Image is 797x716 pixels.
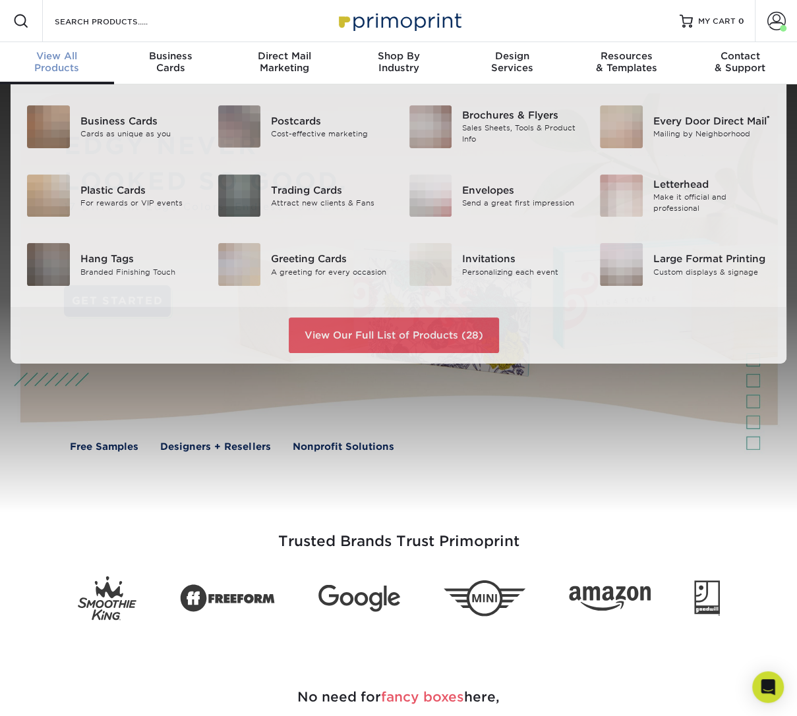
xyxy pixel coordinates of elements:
[653,266,771,277] div: Custom displays & signage
[27,175,70,217] img: Plastic Cards
[218,175,261,217] img: Trading Cards
[27,105,70,148] img: Business Cards
[683,50,797,62] span: Contact
[271,198,388,209] div: Attract new clients & Fans
[218,243,261,286] img: Greeting Cards
[570,42,684,84] a: Resources& Templates
[600,175,643,217] img: Letterhead
[600,105,643,148] img: Every Door Direct Mail
[462,123,579,145] div: Sales Sheets, Tools & Product Info
[80,198,198,209] div: For rewards or VIP events
[53,13,182,29] input: SEARCH PRODUCTS.....
[462,266,579,277] div: Personalizing each event
[653,114,771,128] div: Every Door Direct Mail
[600,243,643,286] img: Large Format Printing
[462,252,579,266] div: Invitations
[271,114,388,128] div: Postcards
[271,266,388,277] div: A greeting for every occasion
[218,238,389,291] a: Greeting Cards Greeting Cards A greeting for every occasion
[114,50,228,74] div: Cards
[341,50,456,62] span: Shop By
[462,109,579,123] div: Brochures & Flyers
[318,585,400,612] img: Google
[599,100,771,153] a: Every Door Direct Mail Every Door Direct Mail® Mailing by Neighborhood
[570,50,684,74] div: & Templates
[80,266,198,277] div: Branded Finishing Touch
[653,192,771,213] div: Make it official and professional
[180,577,275,619] img: Freeform
[738,16,744,26] span: 0
[13,501,784,566] h3: Trusted Brands Trust Primoprint
[218,169,389,223] a: Trading Cards Trading Cards Attract new clients & Fans
[26,238,198,291] a: Hang Tags Hang Tags Branded Finishing Touch
[80,114,198,128] div: Business Cards
[683,42,797,84] a: Contact& Support
[456,42,570,84] a: DesignServices
[462,183,579,198] div: Envelopes
[341,42,456,84] a: Shop ByIndustry
[289,317,499,353] a: View Our Full List of Products (28)
[227,50,341,74] div: Marketing
[26,169,198,223] a: Plastic Cards Plastic Cards For rewards or VIP events
[271,252,388,266] div: Greeting Cards
[381,689,464,705] span: fancy boxes
[333,7,465,35] img: Primoprint
[570,50,684,62] span: Resources
[599,238,771,291] a: Large Format Printing Large Format Printing Custom displays & signage
[227,50,341,62] span: Direct Mail
[227,42,341,84] a: Direct MailMarketing
[271,128,388,140] div: Cost-effective marketing
[409,238,580,291] a: Invitations Invitations Personalizing each event
[653,128,771,140] div: Mailing by Neighborhood
[444,580,525,617] img: Mini
[218,100,389,153] a: Postcards Postcards Cost-effective marketing
[271,183,388,198] div: Trading Cards
[694,580,720,616] img: Goodwill
[27,243,70,286] img: Hang Tags
[114,50,228,62] span: Business
[80,128,198,140] div: Cards as unique as you
[80,183,198,198] div: Plastic Cards
[462,198,579,209] div: Send a great first impression
[653,252,771,266] div: Large Format Printing
[409,105,452,148] img: Brochures & Flyers
[78,576,136,620] img: Smoothie King
[26,100,198,153] a: Business Cards Business Cards Cards as unique as you
[752,671,784,703] div: Open Intercom Messenger
[653,177,771,192] div: Letterhead
[767,113,770,123] sup: ®
[683,50,797,74] div: & Support
[409,243,452,286] img: Invitations
[599,169,771,223] a: Letterhead Letterhead Make it official and professional
[456,50,570,74] div: Services
[409,175,452,217] img: Envelopes
[569,586,651,611] img: Amazon
[218,105,261,148] img: Postcards
[409,169,580,223] a: Envelopes Envelopes Send a great first impression
[409,100,580,153] a: Brochures & Flyers Brochures & Flyers Sales Sheets, Tools & Product Info
[698,16,736,27] span: MY CART
[341,50,456,74] div: Industry
[80,252,198,266] div: Hang Tags
[456,50,570,62] span: Design
[114,42,228,84] a: BusinessCards
[3,676,112,711] iframe: Google Customer Reviews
